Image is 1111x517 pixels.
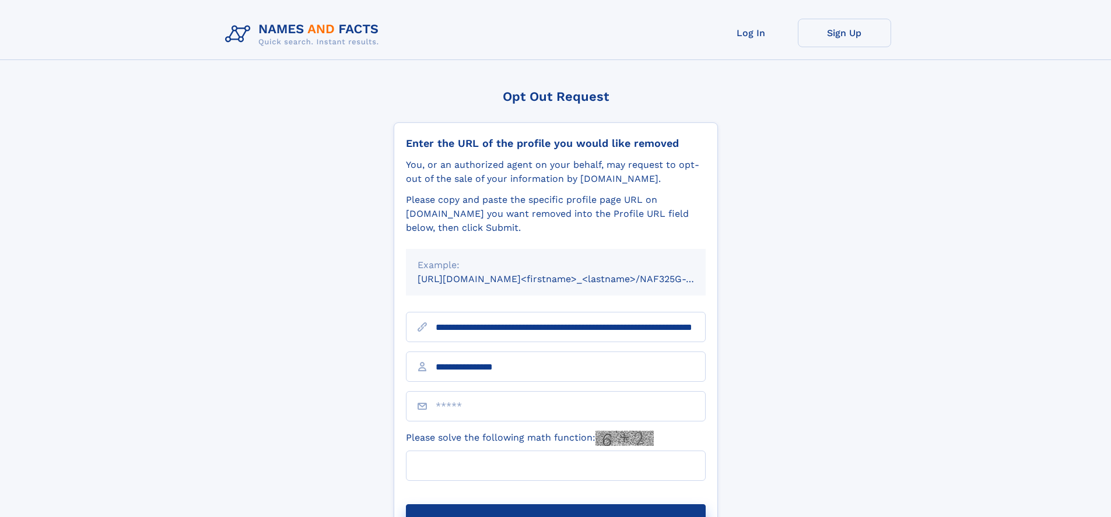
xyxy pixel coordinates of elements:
[406,137,706,150] div: Enter the URL of the profile you would like removed
[418,273,728,284] small: [URL][DOMAIN_NAME]<firstname>_<lastname>/NAF325G-xxxxxxxx
[406,158,706,186] div: You, or an authorized agent on your behalf, may request to opt-out of the sale of your informatio...
[798,19,891,47] a: Sign Up
[406,431,654,446] label: Please solve the following math function:
[406,193,706,235] div: Please copy and paste the specific profile page URL on [DOMAIN_NAME] you want removed into the Pr...
[220,19,388,50] img: Logo Names and Facts
[705,19,798,47] a: Log In
[418,258,694,272] div: Example:
[394,89,718,104] div: Opt Out Request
